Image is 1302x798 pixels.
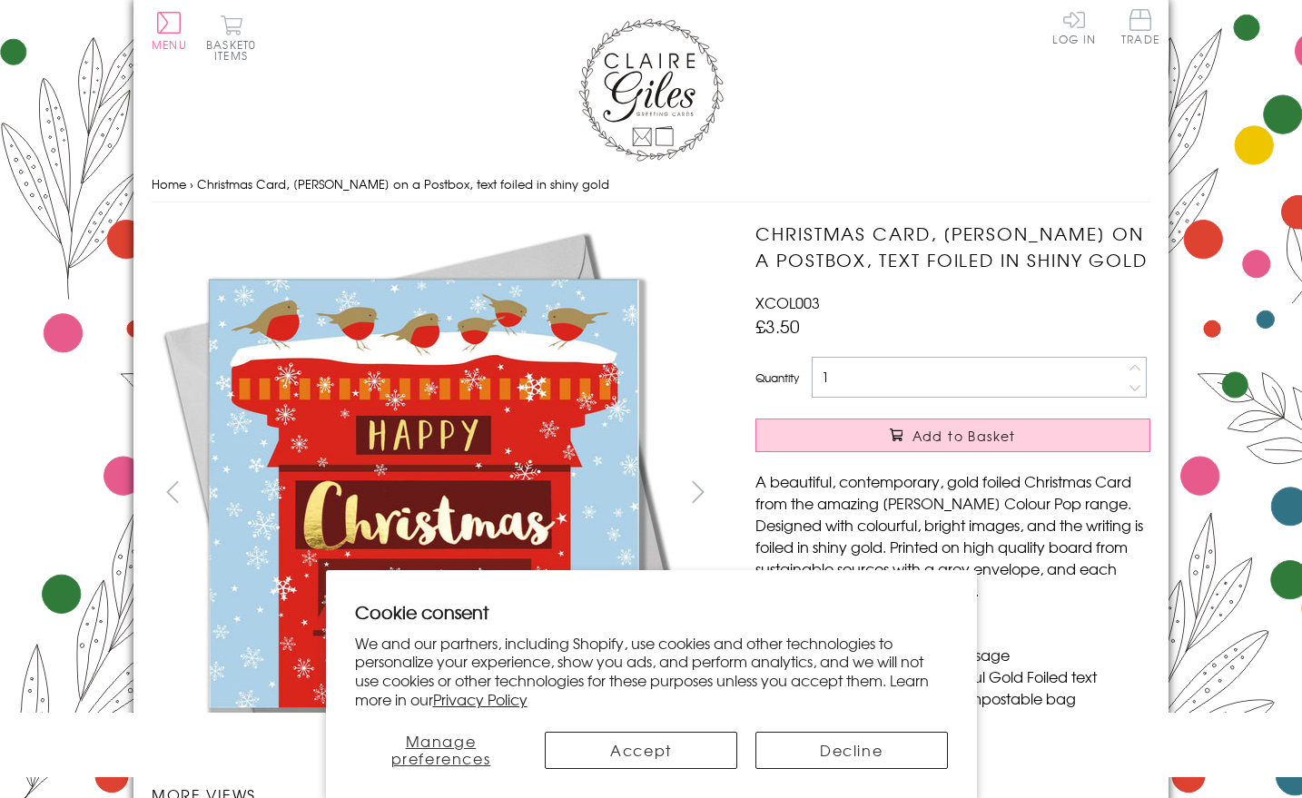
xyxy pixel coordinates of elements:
span: 0 items [214,36,256,64]
button: Decline [755,732,948,769]
h2: Cookie consent [355,599,948,625]
a: Privacy Policy [433,688,528,710]
img: Christmas Card, Robins on a Postbox, text foiled in shiny gold [719,221,1264,765]
a: Home [152,175,186,192]
span: £3.50 [755,313,800,339]
button: Add to Basket [755,419,1150,452]
span: Add to Basket [912,427,1016,445]
img: Christmas Card, Robins on a Postbox, text foiled in shiny gold [152,221,696,765]
nav: breadcrumbs [152,166,1150,203]
a: Log In [1052,9,1096,44]
button: Basket0 items [206,15,256,61]
span: XCOL003 [755,291,820,313]
h1: Christmas Card, [PERSON_NAME] on a Postbox, text foiled in shiny gold [755,221,1150,273]
span: Menu [152,36,187,53]
img: Claire Giles Greetings Cards [578,18,724,162]
span: Manage preferences [391,730,491,769]
span: Christmas Card, [PERSON_NAME] on a Postbox, text foiled in shiny gold [197,175,609,192]
p: A beautiful, contemporary, gold foiled Christmas Card from the amazing [PERSON_NAME] Colour Pop r... [755,470,1150,601]
button: Manage preferences [354,732,527,769]
span: Trade [1121,9,1159,44]
button: prev [152,471,192,512]
span: › [190,175,193,192]
a: Trade [1121,9,1159,48]
button: next [678,471,719,512]
p: We and our partners, including Shopify, use cookies and other technologies to personalize your ex... [355,634,948,709]
button: Menu [152,12,187,50]
label: Quantity [755,369,799,386]
button: Accept [545,732,737,769]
